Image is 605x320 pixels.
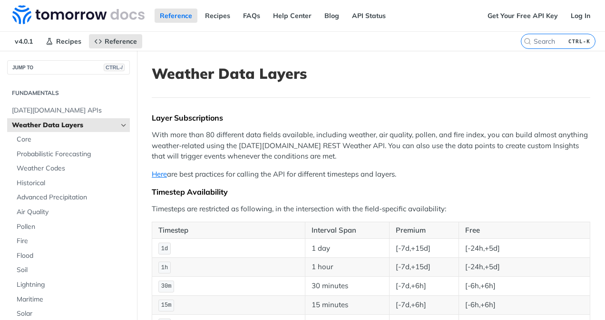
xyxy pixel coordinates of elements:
[524,38,531,45] svg: Search
[161,302,172,309] span: 15m
[459,258,590,277] td: [-24h,+5d]
[152,169,167,179] a: Here
[10,34,38,48] span: v4.0.1
[152,204,590,215] p: Timesteps are restricted as following, in the intersection with the field-specific availability:
[200,9,235,23] a: Recipes
[12,132,130,147] a: Core
[12,234,130,248] a: Fire
[12,147,130,161] a: Probabilistic Forecasting
[459,222,590,239] th: Free
[12,190,130,205] a: Advanced Precipitation
[12,176,130,190] a: Historical
[152,169,590,180] p: are best practices for calling the API for different timesteps and layers.
[17,295,127,304] span: Maritime
[7,60,130,75] button: JUMP TOCTRL-/
[17,207,127,217] span: Air Quality
[152,130,590,162] p: With more than 80 different data fields available, including weather, air quality, pollen, and fi...
[305,277,389,296] td: 30 minutes
[12,278,130,292] a: Lightning
[7,104,130,118] a: [DATE][DOMAIN_NAME] APIs
[12,106,127,115] span: [DATE][DOMAIN_NAME] APIs
[105,37,137,46] span: Reference
[17,236,127,246] span: Fire
[7,89,130,97] h2: Fundamentals
[12,121,117,130] span: Weather Data Layers
[17,164,127,173] span: Weather Codes
[161,283,172,290] span: 30m
[155,9,197,23] a: Reference
[305,222,389,239] th: Interval Span
[12,161,130,176] a: Weather Codes
[389,277,459,296] td: [-7d,+6h]
[152,187,590,197] div: Timestep Availability
[104,64,125,71] span: CTRL-/
[389,239,459,258] td: [-7d,+15d]
[482,9,563,23] a: Get Your Free API Key
[305,295,389,314] td: 15 minutes
[389,295,459,314] td: [-7d,+6h]
[152,113,590,122] div: Layer Subscriptions
[120,122,127,129] button: Hide subpages for Weather Data Layers
[459,277,590,296] td: [-6h,+6h]
[12,292,130,307] a: Maritime
[161,245,168,252] span: 1d
[566,37,593,46] kbd: CTRL-K
[17,309,127,319] span: Solar
[17,135,127,144] span: Core
[17,280,127,290] span: Lightning
[17,222,127,232] span: Pollen
[152,222,305,239] th: Timestep
[12,263,130,277] a: Soil
[319,9,344,23] a: Blog
[305,239,389,258] td: 1 day
[89,34,142,48] a: Reference
[17,193,127,202] span: Advanced Precipitation
[152,65,590,82] h1: Weather Data Layers
[268,9,317,23] a: Help Center
[459,295,590,314] td: [-6h,+6h]
[459,239,590,258] td: [-24h,+5d]
[40,34,87,48] a: Recipes
[56,37,81,46] span: Recipes
[12,5,145,24] img: Tomorrow.io Weather API Docs
[389,222,459,239] th: Premium
[161,264,168,271] span: 1h
[347,9,391,23] a: API Status
[238,9,265,23] a: FAQs
[566,9,595,23] a: Log In
[7,118,130,132] a: Weather Data LayersHide subpages for Weather Data Layers
[305,258,389,277] td: 1 hour
[17,265,127,275] span: Soil
[17,179,127,188] span: Historical
[17,150,127,159] span: Probabilistic Forecasting
[17,251,127,261] span: Flood
[12,220,130,234] a: Pollen
[389,258,459,277] td: [-7d,+15d]
[12,249,130,263] a: Flood
[12,205,130,219] a: Air Quality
